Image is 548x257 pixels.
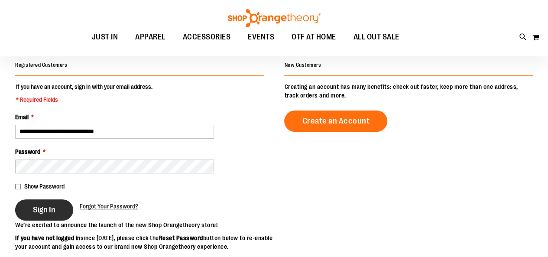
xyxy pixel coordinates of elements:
[80,202,138,211] a: Forgot Your Password?
[15,82,153,104] legend: If you have an account, sign in with your email address.
[284,62,321,68] strong: New Customers
[24,183,65,190] span: Show Password
[353,27,399,47] span: ALL OUT SALE
[292,27,336,47] span: OTF AT HOME
[135,27,165,47] span: APPAREL
[15,221,274,229] p: We’re excited to announce the launch of the new Shop Orangetheory store!
[284,111,387,132] a: Create an Account
[92,27,118,47] span: JUST IN
[15,114,29,120] span: Email
[183,27,231,47] span: ACCESSORIES
[248,27,274,47] span: EVENTS
[159,234,203,241] strong: Reset Password
[15,199,73,221] button: Sign In
[15,234,274,251] p: since [DATE], please click the button below to re-enable your account and gain access to our bran...
[284,82,533,100] p: Creating an account has many benefits: check out faster, keep more than one address, track orders...
[80,203,138,210] span: Forgot Your Password?
[16,95,152,104] span: * Required Fields
[33,205,55,215] span: Sign In
[15,234,81,241] strong: If you have not logged in
[302,116,370,126] span: Create an Account
[15,148,40,155] span: Password
[227,9,322,27] img: Shop Orangetheory
[15,62,67,68] strong: Registered Customers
